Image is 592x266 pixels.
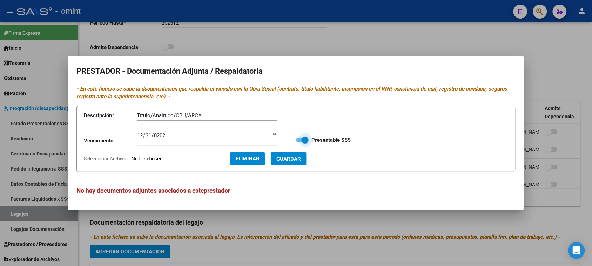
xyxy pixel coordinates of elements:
[76,186,516,195] h3: No hay documentos adjuntos asociados a este
[84,137,137,145] p: Vencimiento
[76,65,516,78] h2: PRESTADOR - Documentación Adjunta / Respaldatoria
[84,156,126,161] span: Seleccionar Archivo
[230,152,265,165] button: Eliminar
[271,152,307,165] button: Guardar
[204,187,230,194] span: prestador
[236,155,260,162] span: Eliminar
[276,156,301,162] span: Guardar
[84,112,137,120] p: Descripción
[568,242,585,259] div: Open Intercom Messenger
[311,137,351,143] strong: Presentable SSS
[76,86,507,100] i: - En este fichero se sube la documentación que respalda el vínculo con la Obra Social (contrato, ...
